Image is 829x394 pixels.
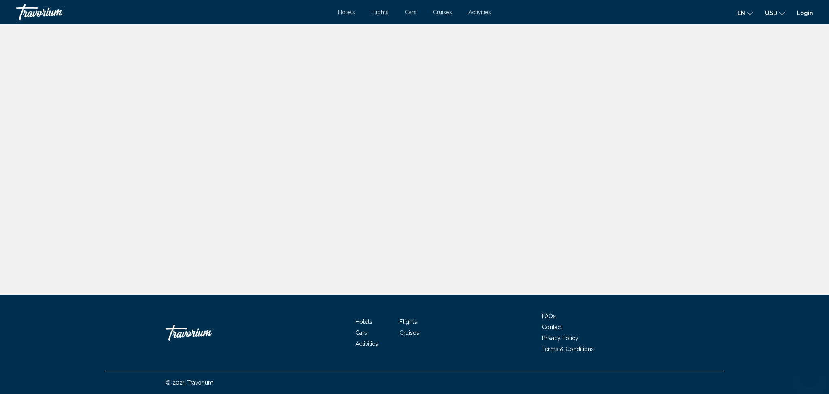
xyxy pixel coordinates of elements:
[542,346,594,352] a: Terms & Conditions
[355,340,378,347] a: Activities
[542,324,562,330] a: Contact
[338,9,355,15] a: Hotels
[400,330,419,336] a: Cruises
[166,379,213,386] span: © 2025 Travorium
[738,10,745,16] span: en
[355,330,367,336] a: Cars
[405,9,417,15] a: Cars
[765,7,785,19] button: Change currency
[797,362,823,388] iframe: Кнопка запуска окна обмена сообщениями
[797,10,813,16] a: Login
[166,321,247,345] a: Travorium
[371,9,389,15] a: Flights
[468,9,491,15] a: Activities
[765,10,777,16] span: USD
[542,335,578,341] a: Privacy Policy
[542,313,556,319] a: FAQs
[400,319,417,325] a: Flights
[16,4,330,20] a: Travorium
[355,319,372,325] a: Hotels
[738,7,753,19] button: Change language
[433,9,452,15] a: Cruises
